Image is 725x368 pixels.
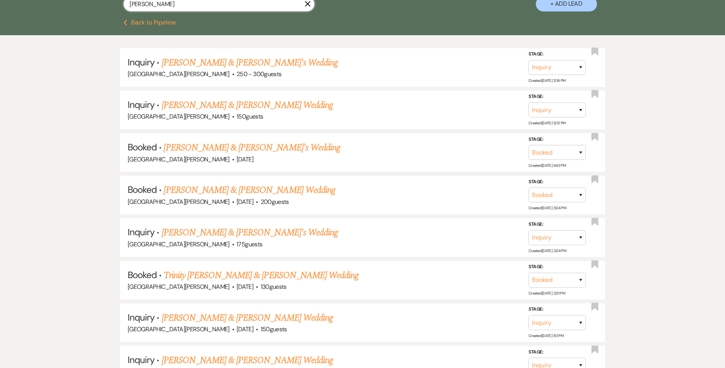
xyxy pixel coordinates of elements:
[261,283,287,291] span: 130 guests
[162,353,333,367] a: [PERSON_NAME] & [PERSON_NAME] Wedding
[529,163,566,168] span: Created: [DATE] 6:43 PM
[128,56,154,68] span: Inquiry
[162,226,338,239] a: [PERSON_NAME] & [PERSON_NAME]'s Wedding
[128,155,230,163] span: [GEOGRAPHIC_DATA][PERSON_NAME]
[128,70,230,78] span: [GEOGRAPHIC_DATA][PERSON_NAME]
[164,183,335,197] a: [PERSON_NAME] & [PERSON_NAME] Wedding
[261,325,287,333] span: 150 guests
[128,198,230,206] span: [GEOGRAPHIC_DATA][PERSON_NAME]
[128,112,230,120] span: [GEOGRAPHIC_DATA][PERSON_NAME]
[261,198,289,206] span: 200 guests
[529,135,586,144] label: Stage:
[237,112,263,120] span: 150 guests
[529,305,586,314] label: Stage:
[529,291,565,296] span: Created: [DATE] 2:01 PM
[128,240,230,248] span: [GEOGRAPHIC_DATA][PERSON_NAME]
[162,98,333,112] a: [PERSON_NAME] & [PERSON_NAME] Wedding
[237,325,253,333] span: [DATE]
[529,50,586,59] label: Stage:
[529,205,566,210] span: Created: [DATE] 3:04 PM
[529,248,566,253] span: Created: [DATE] 2:04 PM
[529,220,586,229] label: Stage:
[529,78,565,83] span: Created: [DATE] 12:16 PM
[128,354,154,366] span: Inquiry
[529,333,563,338] span: Created: [DATE] 1:51 PM
[237,155,253,163] span: [DATE]
[128,311,154,323] span: Inquiry
[123,20,176,26] button: Back to Pipeline
[237,198,253,206] span: [DATE]
[128,283,230,291] span: [GEOGRAPHIC_DATA][PERSON_NAME]
[529,93,586,101] label: Stage:
[128,184,157,195] span: Booked
[164,269,358,282] a: Trinity [PERSON_NAME] & [PERSON_NAME] Wedding
[128,226,154,238] span: Inquiry
[237,240,262,248] span: 175 guests
[128,99,154,111] span: Inquiry
[162,311,333,325] a: [PERSON_NAME] & [PERSON_NAME] Wedding
[529,120,565,125] span: Created: [DATE] 12:13 PM
[237,283,253,291] span: [DATE]
[237,70,281,78] span: 250 - 300 guests
[529,263,586,271] label: Stage:
[529,178,586,186] label: Stage:
[162,56,338,70] a: [PERSON_NAME] & [PERSON_NAME]'s Wedding
[128,325,230,333] span: [GEOGRAPHIC_DATA][PERSON_NAME]
[164,141,340,155] a: [PERSON_NAME] & [PERSON_NAME]'s Wedding
[128,269,157,281] span: Booked
[128,141,157,153] span: Booked
[529,348,586,357] label: Stage:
